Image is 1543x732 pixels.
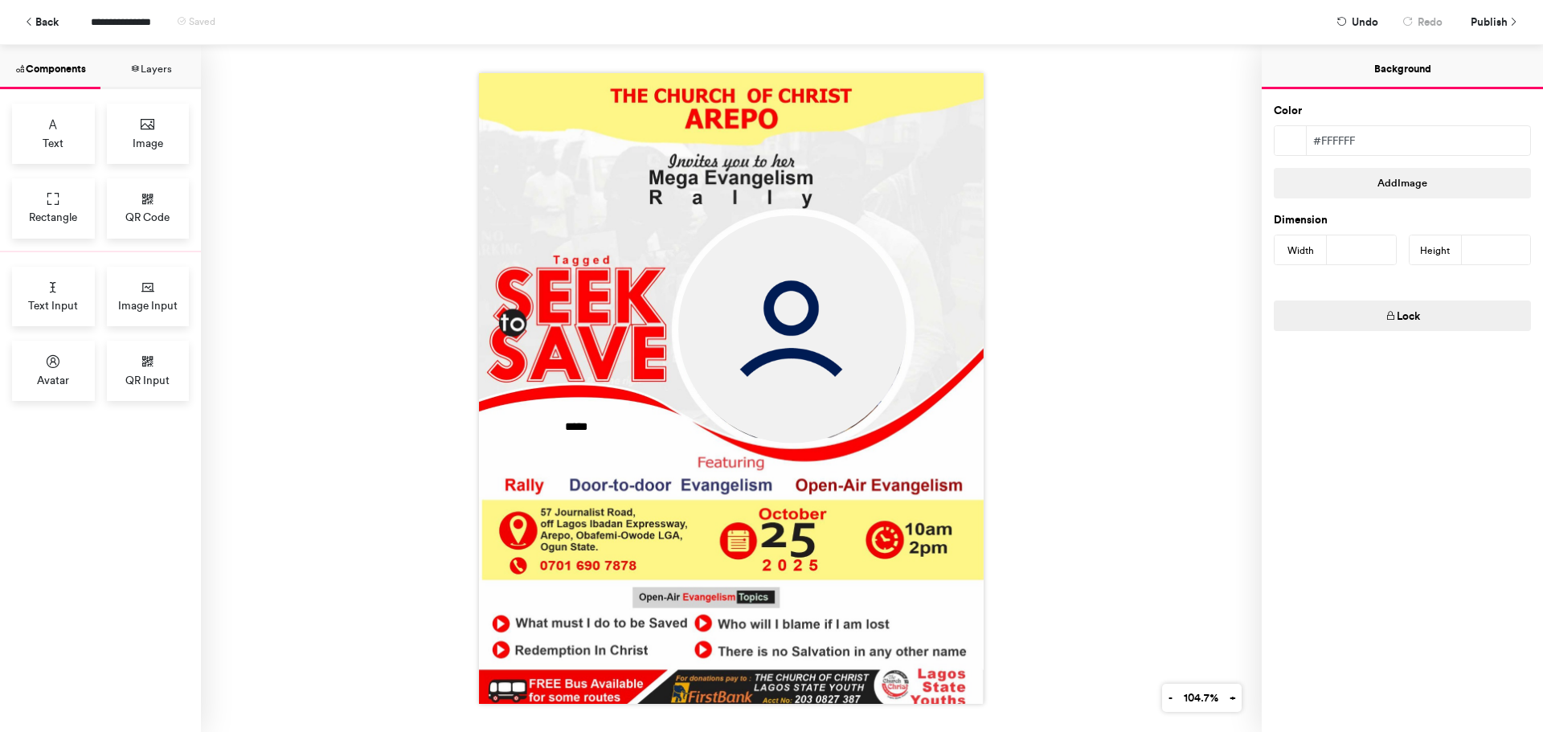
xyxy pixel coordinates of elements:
span: Rectangle [29,209,77,225]
div: #ffffff [1307,126,1530,155]
button: 104.7% [1177,684,1224,712]
button: Background [1262,45,1543,89]
div: Width [1275,235,1327,266]
label: Dimension [1274,212,1328,228]
button: Layers [100,45,201,89]
button: - [1162,684,1178,712]
img: Avatar [678,215,907,444]
div: Height [1410,235,1462,266]
button: + [1223,684,1242,712]
span: Undo [1352,8,1378,36]
label: Color [1274,103,1302,119]
button: Lock [1274,301,1531,331]
span: Text [43,135,63,151]
button: Undo [1328,8,1386,36]
span: Avatar [37,372,69,388]
span: Image [133,135,163,151]
span: Text Input [28,297,78,313]
button: Publish [1459,8,1527,36]
span: Saved [189,16,215,27]
span: QR Input [125,372,170,388]
button: AddImage [1274,168,1531,198]
button: Back [16,8,67,36]
span: Image Input [118,297,178,313]
span: Publish [1471,8,1508,36]
span: QR Code [125,209,170,225]
iframe: Drift Widget Chat Controller [1463,652,1524,713]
